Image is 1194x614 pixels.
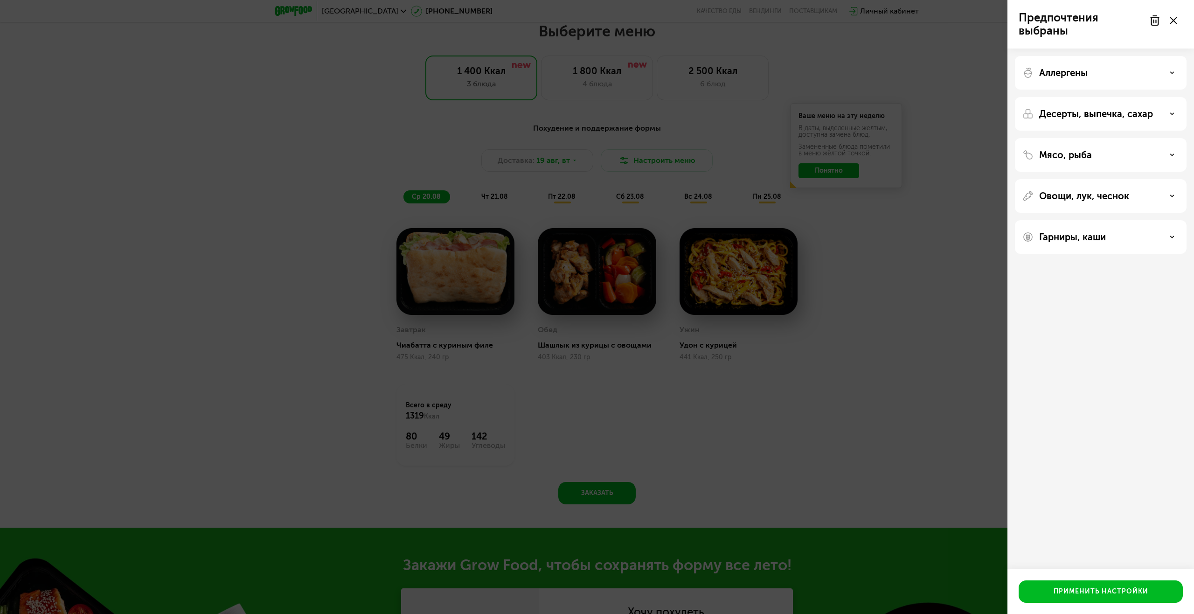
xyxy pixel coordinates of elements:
[1039,231,1106,243] p: Гарниры, каши
[1019,11,1144,37] p: Предпочтения выбраны
[1054,587,1148,596] div: Применить настройки
[1039,149,1092,160] p: Мясо, рыба
[1039,190,1129,202] p: Овощи, лук, чеснок
[1019,580,1183,603] button: Применить настройки
[1039,108,1153,119] p: Десерты, выпечка, сахар
[1039,67,1088,78] p: Аллергены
